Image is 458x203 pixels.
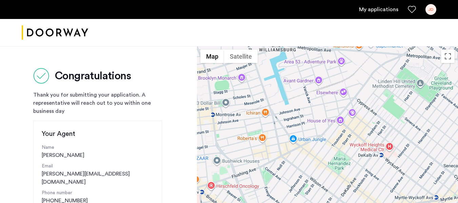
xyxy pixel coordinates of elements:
[42,144,154,159] div: [PERSON_NAME]
[224,49,258,63] button: Show satellite imagery
[359,5,398,14] a: My application
[42,163,154,170] p: Email
[42,144,154,151] p: Name
[22,20,88,45] a: Cazamio logo
[408,5,416,14] a: Favorites
[200,49,224,63] button: Show street map
[42,170,154,186] a: [PERSON_NAME][EMAIL_ADDRESS][DOMAIN_NAME]
[33,91,162,115] div: Thank you for submitting your application. A representative will reach out to you within one busi...
[22,20,88,45] img: logo
[441,49,455,63] button: Toggle fullscreen view
[430,176,451,196] iframe: chat widget
[42,189,154,197] p: Phone number
[425,4,436,15] div: JD
[42,129,154,139] h3: Your Agent
[55,69,131,83] h2: Congratulations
